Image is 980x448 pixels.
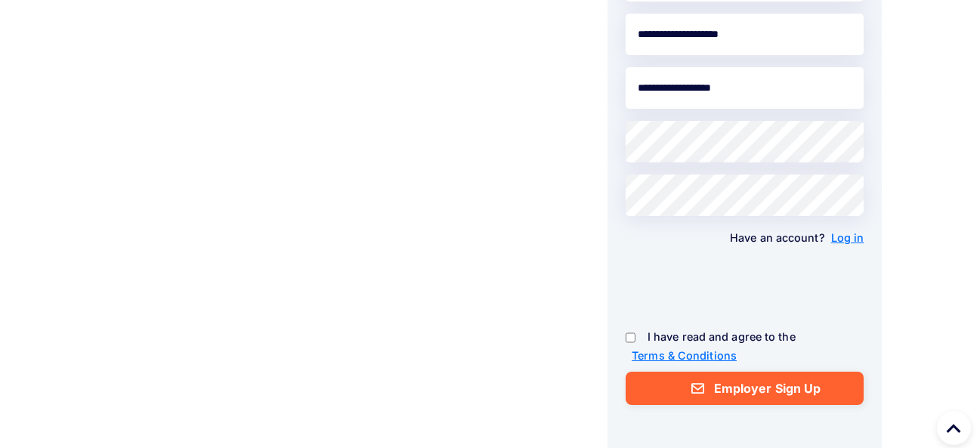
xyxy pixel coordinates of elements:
a: Log in [831,228,864,248]
p: I have read and agree to the [626,327,864,366]
iframe: reCAPTCHA [626,263,855,322]
a: Terms & Conditions [632,346,737,366]
button: Employer Sign Up [626,372,864,405]
p: Have an account? [626,228,864,248]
